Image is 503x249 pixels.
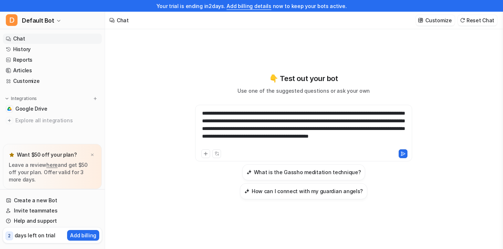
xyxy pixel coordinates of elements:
button: Add billing [67,230,99,241]
p: Add billing [70,231,96,239]
button: Integrations [3,95,39,102]
a: Help and support [3,216,102,226]
span: D [6,14,18,26]
img: expand menu [4,96,9,101]
p: days left on trial [15,231,55,239]
p: Want $50 off your plan? [17,151,77,158]
p: Integrations [11,96,37,101]
img: What is the Gassho meditation technique? [247,169,252,175]
img: star [9,152,15,158]
button: Customize [416,15,454,26]
a: Google DriveGoogle Drive [3,104,102,114]
button: Reset Chat [458,15,497,26]
span: Default Bot [22,15,54,26]
button: What is the Gassho meditation technique?What is the Gassho meditation technique? [242,164,365,180]
a: Reports [3,55,102,65]
a: History [3,44,102,54]
img: customize [418,18,423,23]
span: Explore all integrations [15,115,99,126]
p: 👇 Test out your bot [269,73,338,84]
p: Use one of the suggested questions or ask your own [237,87,370,95]
h3: What is the Gassho meditation technique? [254,168,361,176]
p: Customize [425,16,452,24]
img: reset [460,18,465,23]
h3: How can I connect with my guardian angels? [252,187,363,195]
span: Google Drive [15,105,47,112]
a: Invite teammates [3,206,102,216]
a: Articles [3,65,102,76]
a: Customize [3,76,102,86]
div: Chat [117,16,129,24]
a: Explore all integrations [3,115,102,126]
img: Google Drive [7,107,12,111]
img: menu_add.svg [93,96,98,101]
p: 2 [8,233,11,239]
img: explore all integrations [6,117,13,124]
a: Add billing details [227,3,271,9]
img: x [90,153,94,157]
a: here [46,162,58,168]
a: Chat [3,34,102,44]
a: Create a new Bot [3,195,102,206]
button: How can I connect with my guardian angels?How can I connect with my guardian angels? [240,183,367,199]
img: How can I connect with my guardian angels? [244,188,249,194]
p: Leave a review and get $50 off your plan. Offer valid for 3 more days. [9,161,96,183]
